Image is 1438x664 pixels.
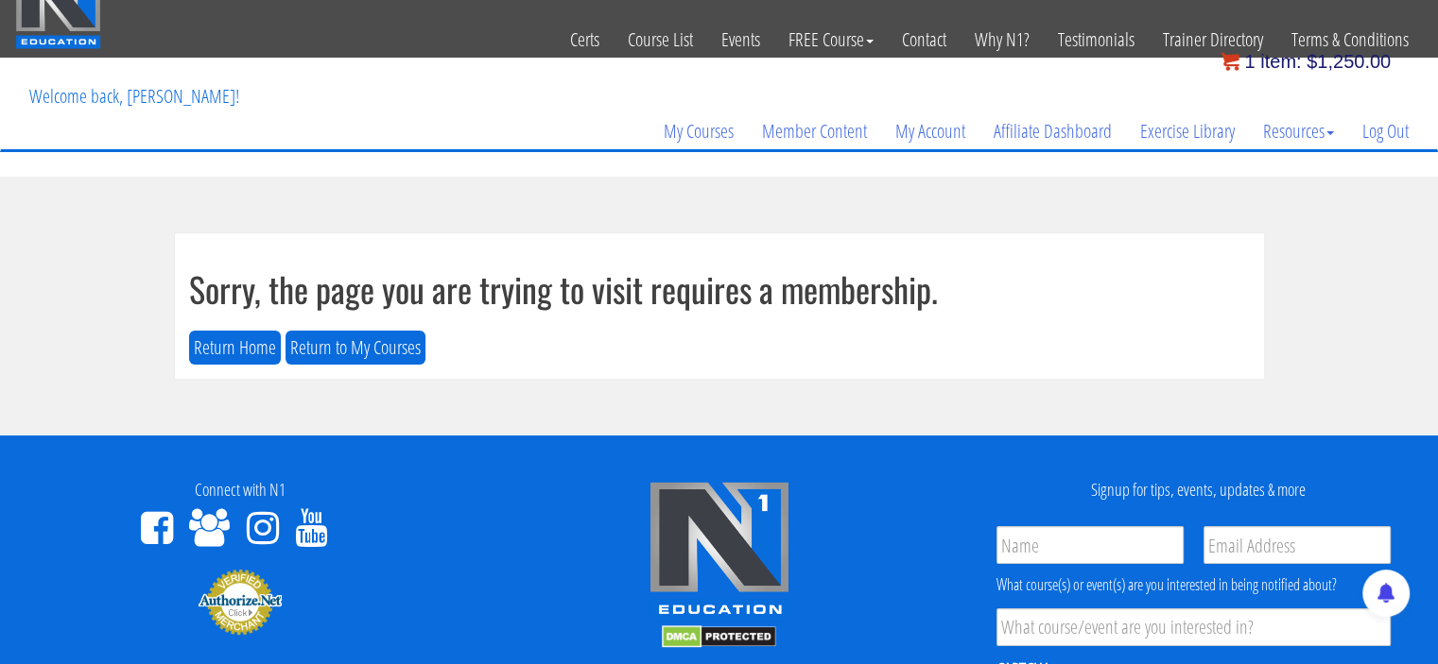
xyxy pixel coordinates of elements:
button: Return Home [189,331,281,366]
img: Authorize.Net Merchant - Click to Verify [198,568,283,636]
div: What course(s) or event(s) are you interested in being notified about? [996,573,1391,596]
a: Resources [1249,86,1348,177]
span: 1 [1244,51,1255,72]
h4: Signup for tips, events, updates & more [973,481,1424,500]
img: DMCA.com Protection Status [662,625,776,648]
span: $ [1307,51,1317,72]
h4: Connect with N1 [14,481,465,500]
input: Name [996,526,1184,564]
a: Affiliate Dashboard [979,86,1126,177]
a: My Courses [650,86,748,177]
span: item: [1260,51,1301,72]
a: Exercise Library [1126,86,1249,177]
p: Welcome back, [PERSON_NAME]! [15,59,253,134]
h1: Sorry, the page you are trying to visit requires a membership. [189,270,1250,308]
button: Return to My Courses [286,331,425,366]
input: What course/event are you interested in? [996,608,1391,646]
input: Email Address [1204,526,1391,564]
bdi: 1,250.00 [1307,51,1391,72]
a: Log Out [1348,86,1423,177]
img: icon11.png [1221,52,1239,71]
a: My Account [881,86,979,177]
img: n1-edu-logo [649,481,790,621]
a: 1 item: $1,250.00 [1221,51,1391,72]
a: Member Content [748,86,881,177]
